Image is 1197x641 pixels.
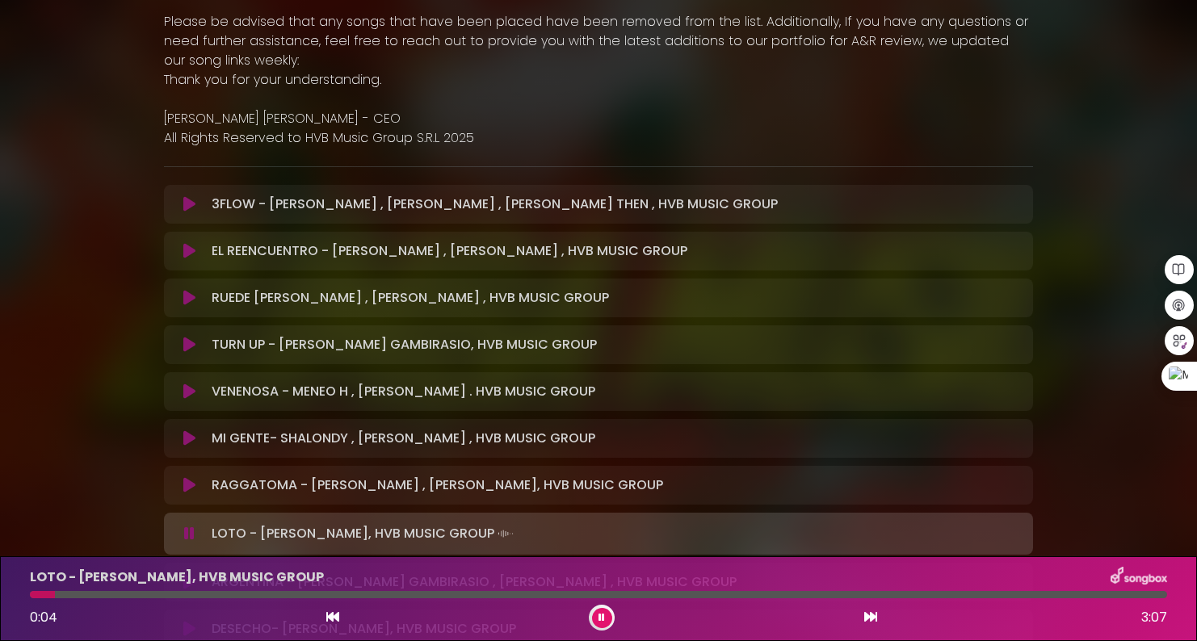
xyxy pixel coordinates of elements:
[212,429,595,448] p: MI GENTE- SHALONDY , [PERSON_NAME] , HVB MUSIC GROUP
[212,382,595,401] p: VENENOSA - MENEO H , [PERSON_NAME] . HVB MUSIC GROUP
[212,476,663,495] p: RAGGATOMA - [PERSON_NAME] , [PERSON_NAME], HVB MUSIC GROUP
[212,335,597,354] p: TURN UP - [PERSON_NAME] GAMBIRASIO, HVB MUSIC GROUP
[164,109,1033,128] p: [PERSON_NAME] [PERSON_NAME] - CEO
[212,241,687,261] p: EL REENCUENTRO - [PERSON_NAME] , [PERSON_NAME] , HVB MUSIC GROUP
[212,522,517,545] p: LOTO - [PERSON_NAME], HVB MUSIC GROUP
[1141,608,1167,627] span: 3:07
[212,288,609,308] p: RUEDE [PERSON_NAME] , [PERSON_NAME] , HVB MUSIC GROUP
[30,608,57,626] span: 0:04
[164,12,1033,70] p: Please be advised that any songs that have been placed have been removed from the list. Additiona...
[30,568,324,587] p: LOTO - [PERSON_NAME], HVB MUSIC GROUP
[212,195,778,214] p: 3FLOW - [PERSON_NAME] , [PERSON_NAME] , [PERSON_NAME] THEN , HVB MUSIC GROUP
[164,128,1033,148] p: All Rights Reserved to HVB Music Group S.R.L 2025
[494,522,517,545] img: waveform4.gif
[164,70,1033,90] p: Thank you for your understanding.
[1111,567,1167,588] img: songbox-logo-white.png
